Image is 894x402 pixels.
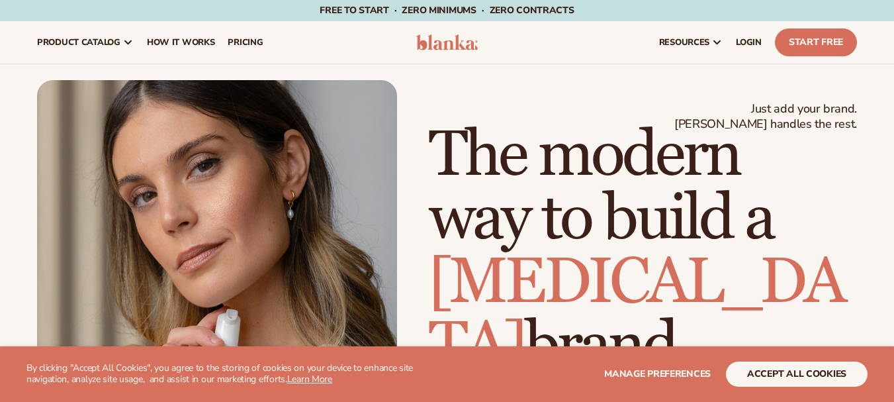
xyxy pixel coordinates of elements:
[726,362,868,387] button: accept all cookies
[140,21,222,64] a: How It Works
[736,37,762,48] span: LOGIN
[429,124,857,378] h1: The modern way to build a brand
[147,37,215,48] span: How It Works
[221,21,269,64] a: pricing
[604,368,711,380] span: Manage preferences
[729,21,768,64] a: LOGIN
[674,101,857,132] span: Just add your brand. [PERSON_NAME] handles the rest.
[429,244,843,385] span: [MEDICAL_DATA]
[37,37,120,48] span: product catalog
[659,37,709,48] span: resources
[287,373,332,385] a: Learn More
[26,363,441,385] p: By clicking "Accept All Cookies", you agree to the storing of cookies on your device to enhance s...
[604,362,711,387] button: Manage preferences
[775,28,857,56] a: Start Free
[320,4,574,17] span: Free to start · ZERO minimums · ZERO contracts
[652,21,729,64] a: resources
[416,34,478,50] img: logo
[30,21,140,64] a: product catalog
[228,37,263,48] span: pricing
